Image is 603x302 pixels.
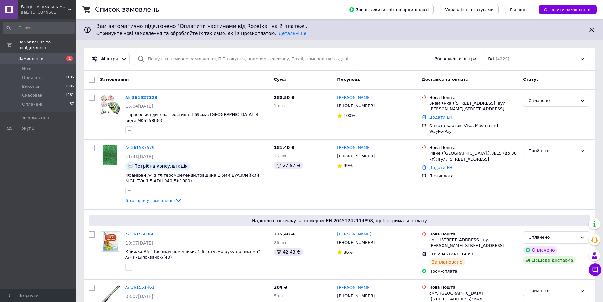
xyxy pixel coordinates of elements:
[279,31,306,36] a: Детальніше
[125,198,182,203] a: 6 товарів у замовленні
[128,164,133,169] img: :speech_balloon:
[510,7,528,12] span: Експорт
[336,102,376,110] div: [PHONE_NUMBER]
[337,231,371,237] a: [PERSON_NAME]
[125,241,153,246] span: 10:07[DATE]
[95,6,159,13] h1: Список замовлень
[429,145,518,151] div: Нова Пошта
[528,287,577,294] div: Прийнято
[70,101,74,107] span: 57
[66,56,73,61] span: 1
[101,56,118,62] span: Фільтри
[429,258,465,266] div: Заплановано
[429,100,518,112] div: Знам'янка ([STREET_ADDRESS]: вул. [PERSON_NAME][STREET_ADDRESS]
[528,98,577,104] div: Оплачено
[134,164,188,169] span: Потрібна консультація
[125,154,153,159] span: 11:41[DATE]
[349,7,429,12] span: Завантажити звіт по пром-оплаті
[125,249,260,260] a: Книжка A5 "Прописи-помічники: 4-6 Готуємо руку до письма" №НП-1/Рюкзачок/(40)
[528,148,577,154] div: Прийнято
[440,5,499,14] button: Управління статусами
[72,66,74,72] span: 1
[523,256,575,264] div: Дешева доставка
[21,10,76,15] div: Ваш ID: 3349501
[22,66,31,72] span: Нові
[274,145,295,150] span: 181,40 ₴
[488,56,494,62] span: Всі
[18,39,76,51] span: Замовлення та повідомлення
[18,56,45,61] span: Замовлення
[429,252,474,256] span: ЕН: 20451247114898
[96,31,306,36] span: Отримуйте нові замовлення та обробляйте їх так само, як і з Пром-оплатою.
[65,75,74,80] span: 1195
[429,237,518,248] div: смт. [STREET_ADDRESS]: вул. [PERSON_NAME][STREET_ADDRESS]
[125,104,153,109] span: 15:04[DATE]
[532,7,597,12] a: Створити замовлення
[18,115,49,120] span: Повідомлення
[96,23,583,30] span: Вам автоматично підключено "Оплатити частинами від Rozetka" на 2 платежі.
[337,77,360,82] span: Покупець
[125,173,259,183] a: Фоаміран А4 з глітером,зелений,товщина 1,5мм EVA,клейкий №GL-EVA-1,5-ADH-040(5)(1000)
[274,162,303,169] div: 27.97 ₴
[274,103,285,108] span: 1 шт.
[429,285,518,290] div: Нова Пошта
[22,93,44,98] span: Скасовані
[336,239,376,247] div: [PHONE_NUMBER]
[125,294,153,299] span: 08:07[DATE]
[337,95,371,101] a: [PERSON_NAME]
[22,101,42,107] span: Оплачені
[496,56,509,61] span: (4220)
[100,77,129,82] span: Замовлення
[125,198,175,203] span: 6 товарів у замовленні
[336,292,376,300] div: [PHONE_NUMBER]
[125,112,259,123] a: Парасолька дитяча тростина d-69см,в [GEOGRAPHIC_DATA], 4 види MK5258(30)
[343,113,355,118] span: 100%
[65,84,74,89] span: 1686
[429,231,518,237] div: Нова Пошта
[429,268,518,274] div: Пром-оплата
[21,4,68,10] span: Ранці - ⚡ шкільні, молодіжні, спортивні ⚡
[100,145,120,165] img: Фото товару
[528,234,577,241] div: Оплачено
[65,93,74,98] span: 1281
[274,232,295,236] span: 335,40 ₴
[135,53,355,65] input: Пошук за номером замовлення, ПІБ покупця, номером телефону, Email, номером накладної
[337,285,371,291] a: [PERSON_NAME]
[274,285,287,290] span: 284 ₴
[3,22,75,34] input: Пошук
[274,95,295,100] span: 280,50 ₴
[539,5,597,14] button: Створити замовлення
[100,231,120,252] a: Фото товару
[274,154,288,158] span: 15 шт.
[18,125,35,131] span: Покупці
[22,75,42,80] span: Прийняті
[523,246,557,254] div: Оплачено
[429,165,452,170] a: Додати ЕН
[429,95,518,100] div: Нова Пошта
[336,152,376,160] div: [PHONE_NUMBER]
[589,263,601,276] button: Чат з покупцем
[22,84,42,89] span: Виконані
[125,145,154,150] a: № 361587579
[274,240,288,245] span: 26 шт.
[544,7,592,12] span: Створити замовлення
[445,7,493,12] span: Управління статусами
[125,232,154,236] a: № 361568360
[125,95,158,100] a: № 361627323
[100,95,120,115] img: Фото товару
[125,285,154,290] a: № 361551461
[274,248,303,256] div: 42.43 ₴
[429,151,518,162] div: Рівне ([GEOGRAPHIC_DATA].), №15 (до 30 кг): вул. [STREET_ADDRESS]
[435,56,478,62] span: Збережені фільтри:
[344,5,434,14] button: Завантажити звіт по пром-оплаті
[337,145,371,151] a: [PERSON_NAME]
[429,173,518,179] div: Післяплата
[103,232,118,251] img: Фото товару
[343,250,353,254] span: 86%
[523,77,539,82] span: Статус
